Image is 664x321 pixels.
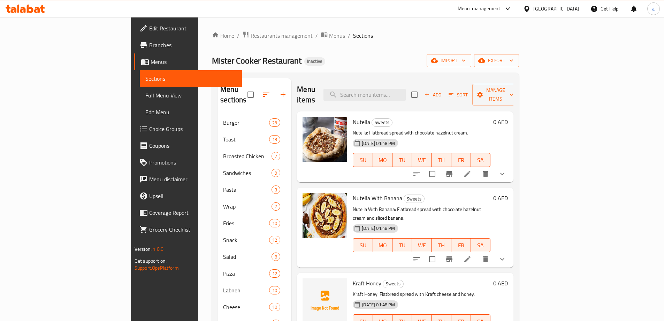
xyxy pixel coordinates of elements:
button: Manage items [472,84,519,105]
div: Inactive [304,57,325,66]
span: [DATE] 01:48 PM [359,140,398,147]
span: Sections [353,31,373,40]
span: SA [474,155,488,165]
li: / [348,31,350,40]
div: Sweets [404,195,425,203]
span: Branches [149,41,236,49]
span: Nutella [353,117,370,127]
div: Sandwiches [223,169,272,177]
button: delete [477,166,494,182]
span: Upsell [149,192,236,200]
img: Nutella With Banana [303,193,347,238]
span: 7 [272,203,280,210]
span: Menu disclaimer [149,175,236,183]
button: show more [494,251,511,268]
svg: Show Choices [498,170,506,178]
div: items [269,118,280,127]
span: Choice Groups [149,125,236,133]
div: items [269,219,280,227]
span: Version: [135,245,152,254]
button: show more [494,166,511,182]
button: import [427,54,471,67]
button: MO [373,153,392,167]
span: TH [434,240,448,250]
span: TU [395,240,409,250]
div: Menu-management [458,5,501,13]
span: 10 [269,220,280,227]
span: [DATE] 01:48 PM [359,301,398,308]
span: Menus [329,31,345,40]
button: FR [451,153,471,167]
span: Restaurants management [251,31,313,40]
span: Get support on: [135,256,167,265]
a: Grocery Checklist [134,221,242,238]
div: Sandwiches9 [217,165,291,181]
div: Pizza12 [217,265,291,282]
p: Kraft Honey: Flatbread spread with Kraft cheese and honey. [353,290,490,299]
span: Select to update [425,167,440,181]
button: FR [451,238,471,252]
span: Fries [223,219,269,227]
span: Edit Restaurant [149,24,236,32]
span: 29 [269,119,280,126]
span: Pasta [223,185,272,194]
li: / [315,31,318,40]
a: Menu disclaimer [134,171,242,188]
span: Wrap [223,202,272,211]
button: SU [353,153,373,167]
span: Menus [151,58,236,66]
span: FR [454,155,468,165]
button: TH [432,153,451,167]
h6: 0 AED [493,193,508,203]
div: items [272,169,280,177]
span: Kraft Honey [353,278,381,289]
div: Fries10 [217,215,291,232]
button: Sort [447,89,470,100]
button: sort-choices [408,251,425,268]
span: Snack [223,236,269,244]
button: Add [422,89,444,100]
span: Sweets [383,280,403,288]
span: Broasted Chicken [223,152,272,160]
span: SU [356,155,370,165]
nav: breadcrumb [212,31,519,40]
span: 3 [272,187,280,193]
div: Wrap7 [217,198,291,215]
button: SU [353,238,373,252]
span: Toast [223,135,269,144]
span: Labneh [223,286,269,294]
a: Edit Restaurant [134,20,242,37]
a: Edit Menu [140,104,242,121]
div: items [269,269,280,278]
span: Sort items [444,89,472,100]
span: Edit Menu [145,108,236,116]
div: items [269,286,280,294]
span: 12 [269,237,280,243]
a: Menus [321,31,345,40]
span: Add [423,91,442,99]
h6: 0 AED [493,278,508,288]
div: Snack12 [217,232,291,248]
span: Cheese [223,303,269,311]
span: MO [376,240,390,250]
span: SA [474,240,488,250]
button: TU [392,238,412,252]
div: items [272,253,280,261]
button: WE [412,153,432,167]
div: Salad [223,253,272,261]
div: Salad8 [217,248,291,265]
span: SU [356,240,370,250]
div: items [272,152,280,160]
div: Toast13 [217,131,291,148]
p: Nutella With Banana: Flatbread spread with chocolate hazelnut cream and sliced banana. [353,205,490,222]
button: WE [412,238,432,252]
span: a [652,5,655,13]
span: 10 [269,287,280,294]
h2: Menu items [297,84,315,105]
